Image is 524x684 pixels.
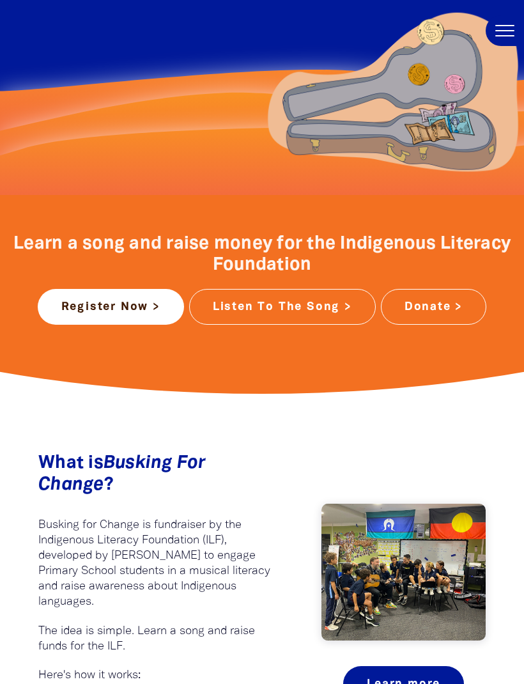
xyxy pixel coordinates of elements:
a: Listen To The Song > [189,289,376,325]
a: Register Now > [38,289,184,325]
em: Busking For Change [38,455,206,493]
img: Josh Pyke with a Busking For Change Class [321,504,486,641]
p: Here's how it works: [38,668,283,683]
span: Learn a song and raise money for the Indigenous Literacy Foundation [13,236,511,274]
p: Busking for Change is fundraiser by the Indigenous Literacy Foundation (ILF), developed by [PERSO... [38,518,283,610]
a: Donate > [381,289,486,325]
span: What is ? [38,455,206,493]
p: The idea is simple. Learn a song and raise funds for the ILF. [38,624,283,655]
